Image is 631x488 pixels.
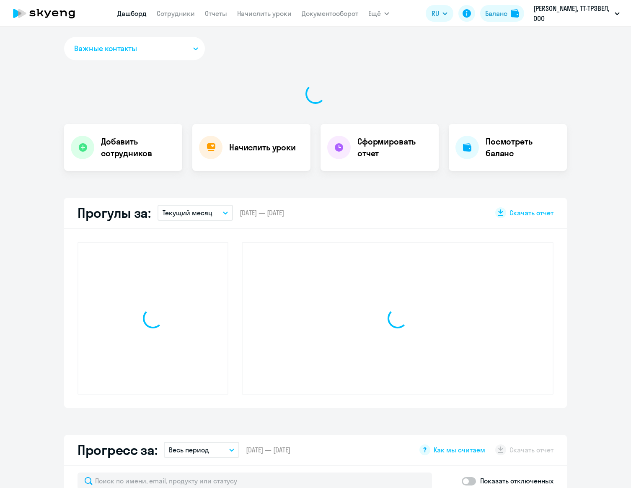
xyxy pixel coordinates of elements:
h2: Прогресс за: [78,442,157,458]
a: Дашборд [117,9,147,18]
h4: Посмотреть баланс [486,136,560,159]
button: [PERSON_NAME], ТТ-ТРЭВЕЛ, ООО [529,3,624,23]
span: Скачать отчет [509,208,553,217]
a: Документооборот [302,9,358,18]
img: balance [511,9,519,18]
span: Ещё [368,8,381,18]
a: Сотрудники [157,9,195,18]
span: [DATE] — [DATE] [246,445,290,454]
a: Начислить уроки [237,9,292,18]
span: RU [432,8,439,18]
div: Баланс [485,8,507,18]
p: Текущий месяц [163,208,212,218]
h4: Сформировать отчет [357,136,432,159]
button: Текущий месяц [158,205,233,221]
span: Важные контакты [74,43,137,54]
button: Ещё [368,5,389,22]
span: [DATE] — [DATE] [240,208,284,217]
h2: Прогулы за: [78,204,151,221]
span: Как мы считаем [434,445,485,454]
button: RU [426,5,453,22]
p: Весь период [169,445,209,455]
h4: Начислить уроки [229,142,296,153]
a: Отчеты [205,9,227,18]
p: [PERSON_NAME], ТТ-ТРЭВЕЛ, ООО [533,3,611,23]
button: Весь период [164,442,239,458]
button: Важные контакты [64,37,205,60]
h4: Добавить сотрудников [101,136,176,159]
p: Показать отключенных [480,476,553,486]
button: Балансbalance [480,5,524,22]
